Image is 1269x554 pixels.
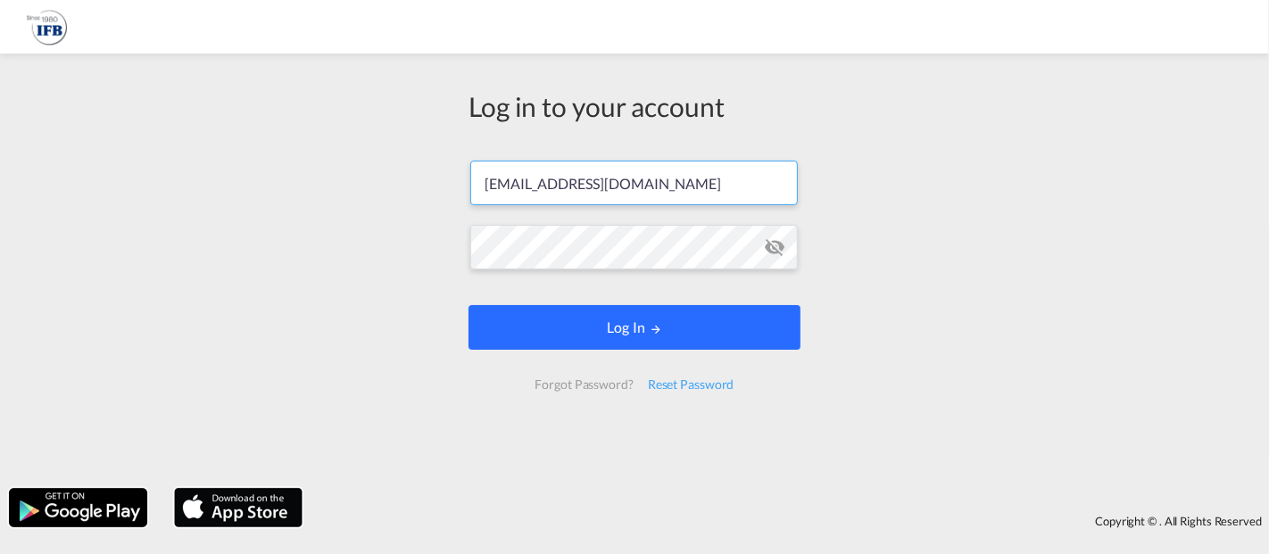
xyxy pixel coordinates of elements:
div: Reset Password [641,368,742,401]
div: Copyright © . All Rights Reserved [311,506,1269,536]
md-icon: icon-eye-off [764,236,785,258]
img: apple.png [172,486,304,529]
img: google.png [7,486,149,529]
div: Log in to your account [469,87,800,125]
div: Forgot Password? [527,368,640,401]
input: Enter email/phone number [470,161,798,205]
img: 2b726980256c11eeaa87296e05903fd5.png [27,7,67,47]
button: LOGIN [469,305,800,350]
